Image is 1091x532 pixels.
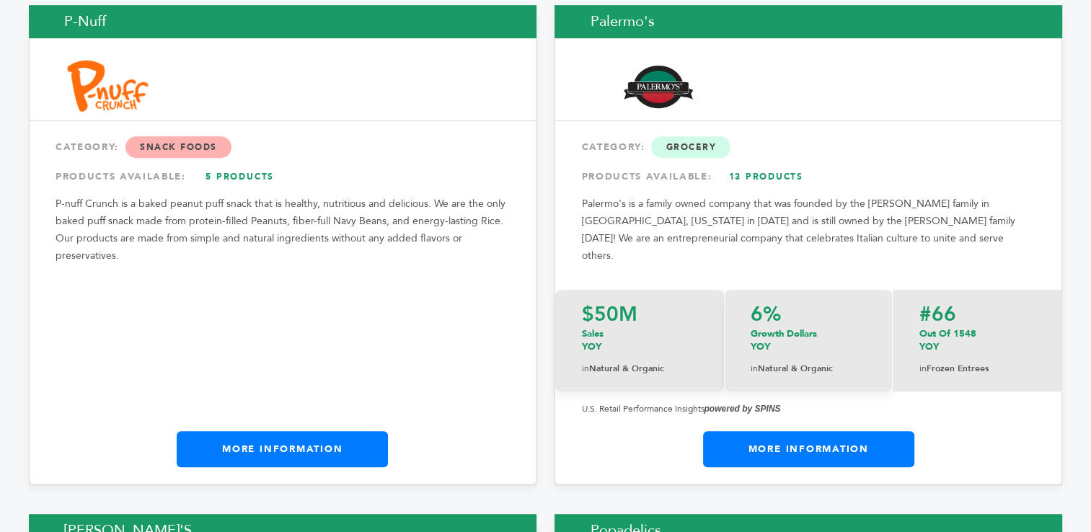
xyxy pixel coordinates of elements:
div: PRODUCTS AVAILABLE: [581,164,1035,190]
img: Palermo's [591,63,725,112]
a: 5 Products [190,164,291,190]
p: U.S. Retail Performance Insights [581,400,1035,417]
span: YOY [751,340,770,353]
a: 13 Products [715,164,816,190]
a: More Information [703,431,914,467]
p: Frozen Entrees [919,360,1035,377]
span: in [581,363,588,374]
strong: powered by SPINS [704,404,780,414]
img: P-nuff [65,56,159,118]
a: More Information [177,431,388,467]
span: Snack Foods [125,136,231,158]
div: PRODUCTS AVAILABLE: [56,164,510,190]
span: YOY [581,340,601,353]
p: P-nuff Crunch is a baked peanut puff snack that is healthy, nutritious and delicious. We are the ... [56,195,510,265]
p: Sales [581,327,698,353]
p: Natural & Organic [751,360,866,377]
h2: P-nuff [29,5,536,38]
p: #66 [919,304,1035,324]
p: Growth Dollars [751,327,866,353]
p: 6% [751,304,866,324]
div: CATEGORY: [581,134,1035,160]
h2: Palermo's [555,5,1062,38]
p: Out of 1548 [919,327,1035,353]
span: in [751,363,758,374]
span: YOY [919,340,938,353]
p: Natural & Organic [581,360,698,377]
p: $50M [581,304,698,324]
span: Grocery [651,136,730,158]
div: CATEGORY: [56,134,510,160]
span: in [919,363,926,374]
p: Palermo's is a family owned company that was founded by the [PERSON_NAME] family in [GEOGRAPHIC_D... [581,195,1035,265]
